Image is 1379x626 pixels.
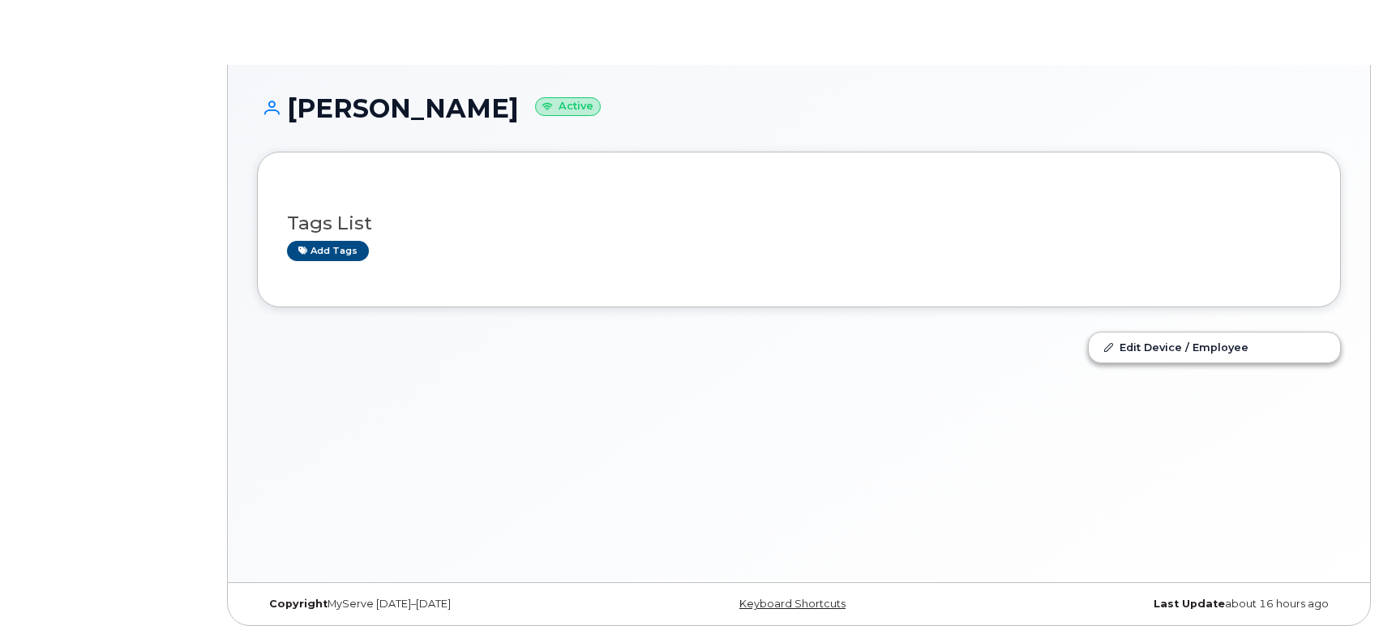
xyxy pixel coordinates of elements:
a: Edit Device / Employee [1089,332,1340,362]
small: Active [535,97,601,116]
h1: [PERSON_NAME] [257,94,1341,122]
a: Keyboard Shortcuts [739,598,846,610]
strong: Last Update [1154,598,1225,610]
a: Add tags [287,241,369,261]
h3: Tags List [287,213,1311,234]
div: about 16 hours ago [979,598,1341,611]
strong: Copyright [269,598,328,610]
div: MyServe [DATE]–[DATE] [257,598,619,611]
